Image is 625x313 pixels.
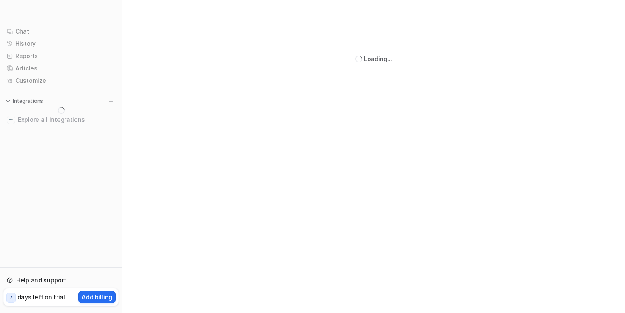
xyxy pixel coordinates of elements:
[78,291,116,303] button: Add billing
[3,62,119,74] a: Articles
[108,98,114,104] img: menu_add.svg
[13,98,43,104] p: Integrations
[3,50,119,62] a: Reports
[17,293,65,302] p: days left on trial
[3,75,119,87] a: Customize
[3,25,119,37] a: Chat
[18,113,115,127] span: Explore all integrations
[3,274,119,286] a: Help and support
[5,98,11,104] img: expand menu
[364,54,392,63] div: Loading...
[7,116,15,124] img: explore all integrations
[82,293,112,302] p: Add billing
[3,38,119,50] a: History
[3,97,45,105] button: Integrations
[3,114,119,126] a: Explore all integrations
[9,294,13,302] p: 7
